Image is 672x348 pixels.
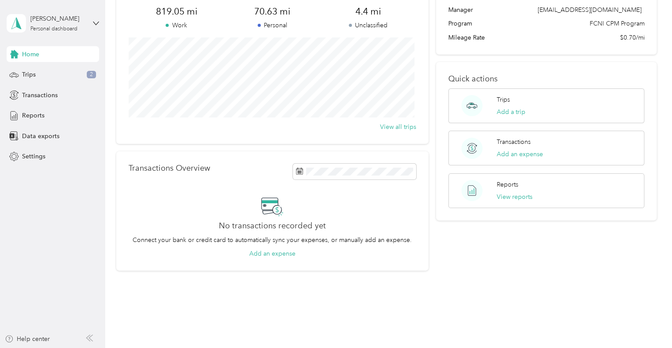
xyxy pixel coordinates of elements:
span: 819.05 mi [129,5,225,18]
button: View all trips [380,122,416,132]
p: Personal [224,21,320,30]
span: Settings [22,152,45,161]
span: 4.4 mi [320,5,416,18]
button: View reports [497,192,532,201]
span: Mileage Rate [448,33,485,42]
div: [PERSON_NAME] [30,14,85,23]
span: [EMAIL_ADDRESS][DOMAIN_NAME] [537,6,641,14]
h2: No transactions recorded yet [219,221,326,231]
p: Work [129,21,225,30]
span: Home [22,50,39,59]
span: FCNI CPM Program [589,19,644,28]
span: Manager [448,5,473,15]
p: Connect your bank or credit card to automatically sync your expenses, or manually add an expense. [133,235,412,245]
div: Personal dashboard [30,26,78,32]
p: Unclassified [320,21,416,30]
button: Help center [5,334,50,344]
span: Data exports [22,132,59,141]
span: Trips [22,70,36,79]
p: Quick actions [448,74,644,84]
button: Add an expense [249,249,295,258]
span: Transactions [22,91,58,100]
span: 2 [87,71,96,79]
button: Add a trip [497,107,525,117]
p: Transactions [497,137,531,147]
span: Reports [22,111,44,120]
span: 70.63 mi [224,5,320,18]
span: Program [448,19,472,28]
p: Reports [497,180,518,189]
button: Add an expense [497,150,543,159]
p: Trips [497,95,510,104]
p: Transactions Overview [129,164,210,173]
span: $0.70/mi [620,33,644,42]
